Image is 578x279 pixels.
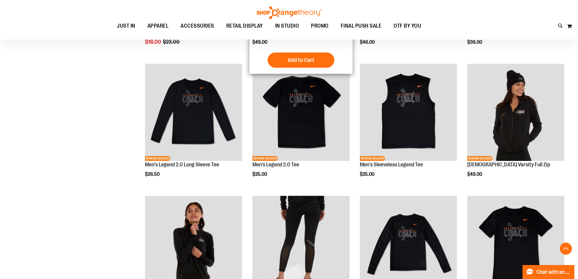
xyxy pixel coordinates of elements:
a: IN STUDIO [269,19,305,33]
span: NETWORK EXCLUSIVE [360,156,385,161]
button: Back To Top [560,243,572,255]
a: OTF BY YOU [387,19,427,33]
a: Men's Legend 2.0 Tee [252,162,299,168]
a: [DEMOGRAPHIC_DATA] Varsity Full Zip [467,162,550,168]
span: NETWORK EXCLUSIVE [252,156,278,161]
span: IN STUDIO [275,19,299,33]
a: JUST IN [111,19,141,33]
span: $25.00 [360,172,375,177]
span: Chat with an Expert [536,269,571,275]
span: JUST IN [117,19,135,33]
a: OTF Ladies Coach FA23 Varsity Full Zip - Black primary imageNETWORK EXCLUSIVE [467,64,564,162]
span: $46.00 [360,39,376,45]
span: $16.00 [145,39,162,45]
a: RETAIL DISPLAY [220,19,269,33]
div: product [357,61,460,192]
span: $23.00 [163,39,181,45]
a: OTF Mens Coach FA23 Legend 2.0 SS Tee - Black primary imageNETWORK EXCLUSIVE [252,64,350,162]
img: OTF Mens Coach FA23 Legend 2.0 LS Tee - Black primary image [145,64,242,161]
div: product [142,61,245,192]
span: APPAREL [147,19,169,33]
a: Men's Legend 2.0 Long Sleeve Tee [145,162,219,168]
a: OTF Mens Coach FA23 Legend Sleeveless Tee - Black primary imageNETWORK EXCLUSIVE [360,64,457,162]
span: OTF BY YOU [394,19,421,33]
span: $25.00 [252,172,268,177]
span: $49.00 [467,172,483,177]
span: $26.50 [145,172,161,177]
span: NETWORK EXCLUSIVE [467,156,492,161]
span: $36.00 [467,39,483,45]
a: OTF Mens Coach FA23 Legend 2.0 LS Tee - Black primary imageNETWORK EXCLUSIVE [145,64,242,162]
img: OTF Mens Coach FA23 Legend Sleeveless Tee - Black primary image [360,64,457,161]
span: $49.00 [252,39,268,45]
a: APPAREL [141,19,175,33]
a: FINAL PUSH SALE [335,19,388,33]
button: Add to Cart [268,53,334,68]
a: Men's Sleeveless Legend Tee [360,162,423,168]
button: Chat with an Expert [522,265,575,279]
div: product [249,61,353,192]
img: Shop Orangetheory [256,6,323,19]
span: FINAL PUSH SALE [341,19,382,33]
img: OTF Ladies Coach FA23 Varsity Full Zip - Black primary image [467,64,564,161]
span: NETWORK EXCLUSIVE [145,156,170,161]
a: ACCESSORIES [174,19,220,33]
img: OTF Mens Coach FA23 Legend 2.0 SS Tee - Black primary image [252,64,350,161]
span: ACCESSORIES [181,19,214,33]
a: PROMO [305,19,335,33]
span: PROMO [311,19,329,33]
span: Add to Cart [288,57,314,63]
span: RETAIL DISPLAY [226,19,263,33]
div: product [464,61,567,192]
